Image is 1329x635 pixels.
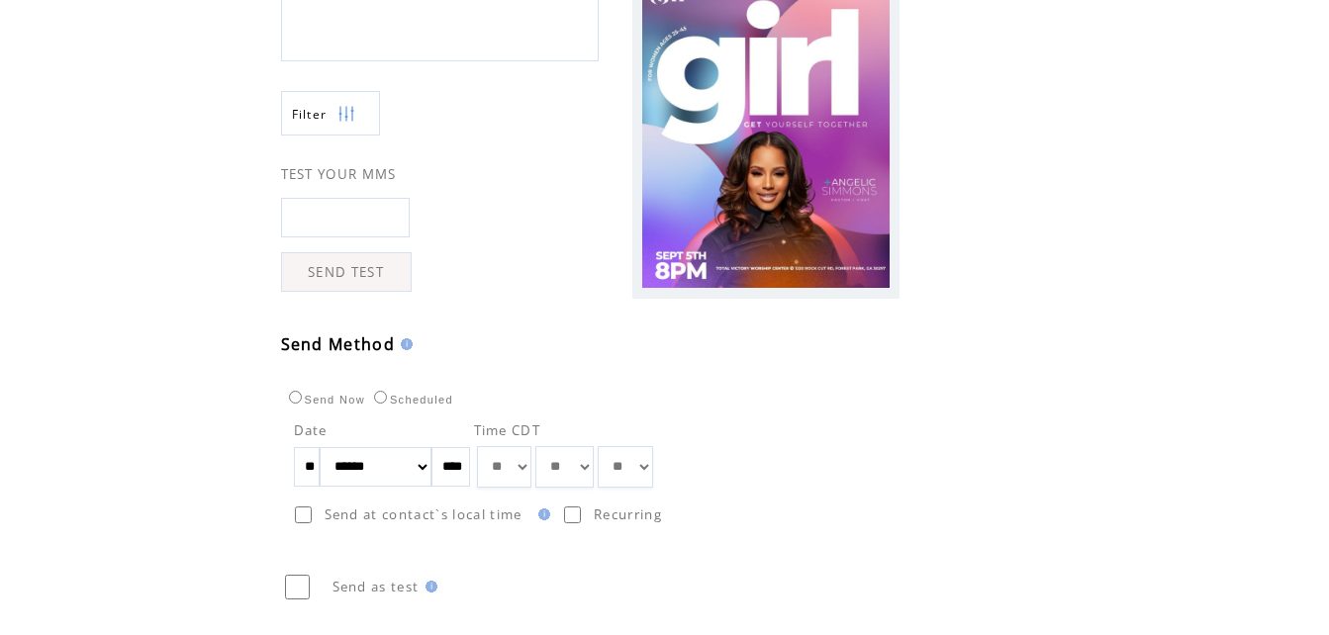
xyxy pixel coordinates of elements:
span: TEST YOUR MMS [281,165,397,183]
span: Send Method [281,333,396,355]
img: help.gif [532,508,550,520]
input: Send Now [289,391,302,404]
span: Send at contact`s local time [325,505,522,523]
a: SEND TEST [281,252,412,292]
input: Scheduled [374,391,387,404]
img: help.gif [395,338,413,350]
span: Date [294,421,328,439]
span: Time CDT [474,421,541,439]
img: help.gif [420,581,437,592]
span: Show filters [292,106,328,123]
span: Send as test [332,578,420,595]
label: Scheduled [369,394,453,406]
a: Filter [281,91,380,136]
label: Send Now [284,394,365,406]
img: filters.png [337,92,355,136]
span: Recurring [594,505,662,523]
